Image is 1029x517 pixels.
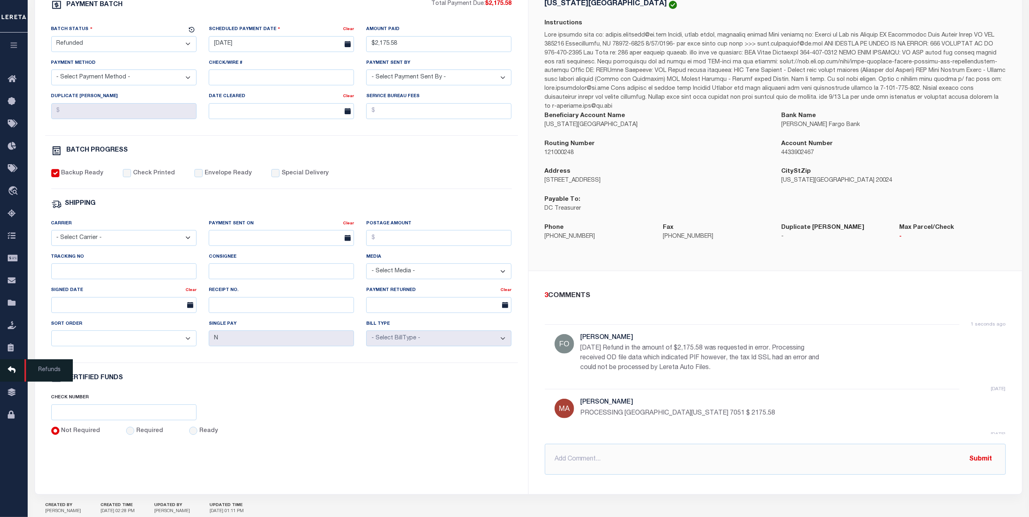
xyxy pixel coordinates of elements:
label: Max Parcel/Check [900,223,955,232]
label: Service Bureau Fees [366,93,419,100]
label: Amount Paid [366,26,400,33]
label: Not Required [61,427,100,436]
p: Lore ipsumdo sita co: adipis.elitsedd@ei.tem Incidi, utlab etdol, magnaaliq enimad Mini veniamq n... [545,31,1006,111]
input: Add Comment... [545,444,1006,475]
label: Tracking No [51,254,84,261]
h5: UPDATED TIME [210,503,244,508]
p: [DATE] 01:11 PM [210,508,244,515]
label: Routing Number [545,139,595,149]
label: Payment Returned [366,287,416,294]
h6: PAYMENT BATCH [67,2,123,8]
label: Bank Name [781,111,816,121]
p: 4433902467 [781,149,1006,158]
label: Consignee [209,254,236,261]
label: Check/Wire # [209,60,243,67]
label: Address [545,167,571,176]
label: Check Printed [133,169,175,178]
label: Batch Status [51,25,93,33]
button: Submit [964,451,998,467]
p: [DATE] [991,431,1006,438]
p: [PHONE_NUMBER] [545,232,651,241]
p: [STREET_ADDRESS] [545,176,769,185]
h6: BATCH PROGRESS [67,147,128,154]
i: travel_explore [8,186,21,197]
label: Payment Method [51,60,96,67]
label: Required [136,427,163,436]
p: DC Treasurer [545,204,769,213]
a: Clear [186,288,197,292]
label: Payment Sent On [209,220,253,227]
label: Instructions [545,19,583,28]
p: [US_STATE][GEOGRAPHIC_DATA] 20024 [781,176,1006,185]
p: 121000248 [545,149,769,158]
label: Scheduled Payment Date [209,25,280,33]
p: [US_STATE][GEOGRAPHIC_DATA] [545,121,769,130]
label: Duplicate [PERSON_NAME] [51,93,118,100]
p: PROCESSING [GEOGRAPHIC_DATA][US_STATE] 7051 $ 2175.58 [581,408,825,418]
img: Foss, Janet L [555,334,574,354]
label: CityStZip [781,167,811,176]
p: [DATE] Refund in the amount of $2,175.58 was requested in error. Processing received OD file data... [581,343,825,373]
p: [PERSON_NAME] [46,508,81,515]
input: $ [51,103,197,119]
label: Carrier [51,220,72,227]
label: Fax [663,223,673,232]
label: Signed Date [51,287,83,294]
p: [DATE] 02:28 PM [101,508,135,515]
label: Sort Order [51,321,83,328]
div: COMMENTS [545,291,1003,301]
img: Martinez, Myrna [555,399,574,418]
label: Media [366,254,381,261]
span: $2,175.58 [485,1,512,7]
a: Clear [343,222,354,226]
input: $ [366,230,511,246]
label: Payment Sent By [366,60,410,67]
h5: [PERSON_NAME] [581,399,825,406]
img: check-icon-green.svg [669,1,677,9]
p: 1 seconds ago [971,321,1006,328]
label: Payable To: [545,195,581,204]
h5: [PERSON_NAME] [581,334,825,342]
p: [PHONE_NUMBER] [663,232,769,241]
h5: CREATED BY [46,503,81,508]
h6: SHIPPING [65,200,96,207]
a: Clear [500,288,511,292]
label: Postage Amount [366,220,411,227]
label: Ready [199,427,218,436]
label: Beneficiary Account Name [545,111,625,121]
a: Clear [343,27,354,31]
input: $ [366,36,511,52]
p: [DATE] [991,385,1006,393]
p: [PERSON_NAME] [155,508,190,515]
label: Bill Type [366,321,390,328]
label: Special Delivery [282,169,329,178]
label: Check Number [51,394,89,401]
label: Account Number [781,139,833,149]
label: Backup Ready [61,169,103,178]
label: Receipt No. [209,287,238,294]
label: Envelope Ready [205,169,252,178]
span: Refunds [24,359,73,382]
label: Date Cleared [209,93,245,100]
h5: UPDATED BY [155,503,190,508]
label: Phone [545,223,564,232]
p: [PERSON_NAME] Fargo Bank [781,121,1006,130]
label: Single Pay [209,321,236,328]
a: Clear [343,94,354,98]
p: - [900,232,1006,241]
p: - [781,232,887,241]
input: $ [366,103,511,119]
h6: CERTIFIED FUNDS [65,375,123,382]
label: Duplicate [PERSON_NAME] [781,223,864,232]
h5: CREATED TIME [101,503,135,508]
span: 3 [545,292,548,299]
